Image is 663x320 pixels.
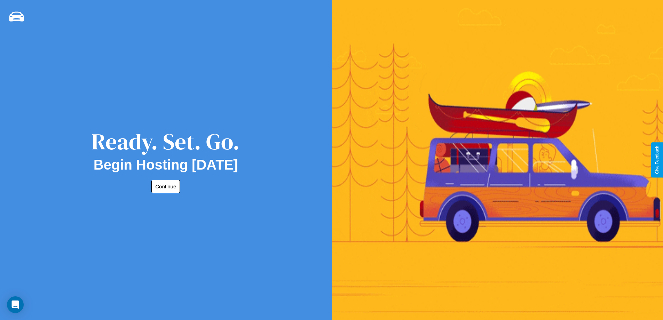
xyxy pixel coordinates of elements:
button: Continue [151,180,180,193]
h2: Begin Hosting [DATE] [94,157,238,173]
div: Open Intercom Messenger [7,296,24,313]
div: Ready. Set. Go. [92,126,240,157]
div: Give Feedback [655,146,660,174]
